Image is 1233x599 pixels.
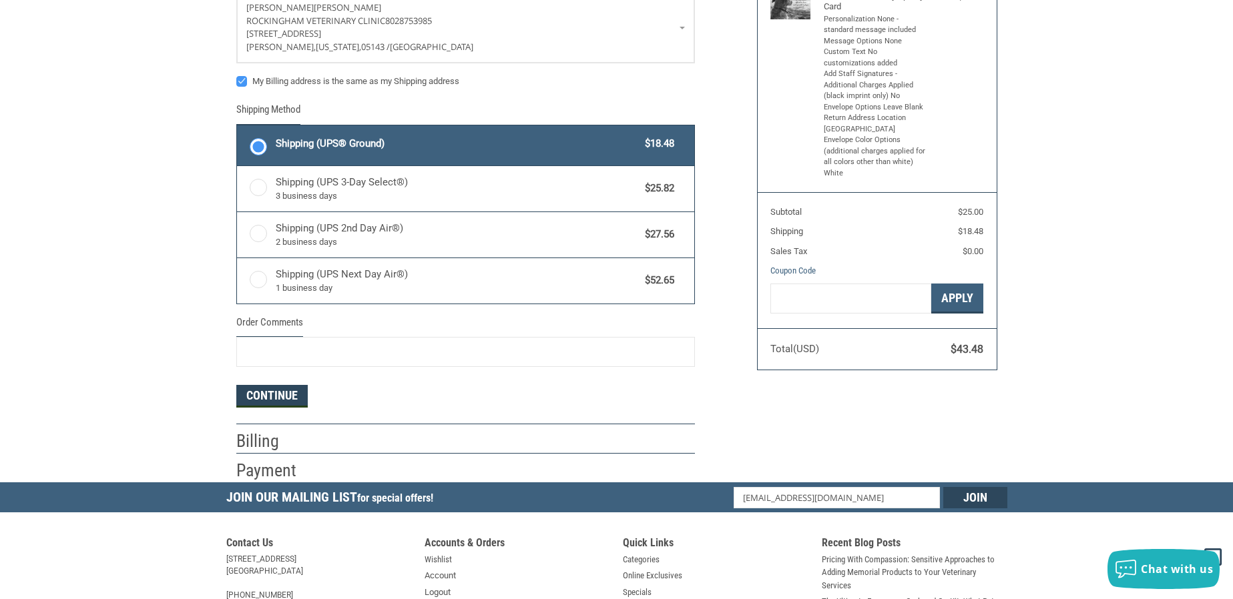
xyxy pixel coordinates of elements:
[246,15,385,27] span: Rockingham Veterinary Clinic
[639,273,675,288] span: $52.65
[236,315,303,337] legend: Order Comments
[425,553,452,566] a: Wishlist
[316,41,361,53] span: [US_STATE],
[824,102,927,113] li: Envelope Options Leave Blank
[639,227,675,242] span: $27.56
[226,482,440,516] h5: Join Our Mailing List
[276,189,639,203] span: 3 business days
[246,41,316,53] span: [PERSON_NAME],
[276,235,639,249] span: 2 business days
[824,14,927,36] li: Personalization None - standard message included
[770,283,931,314] input: Gift Certificate or Coupon Code
[246,1,314,13] span: [PERSON_NAME]
[236,430,314,452] h2: Billing
[943,487,1007,508] input: Join
[824,113,927,135] li: Return Address Location [GEOGRAPHIC_DATA]
[236,385,308,408] button: Continue
[639,136,675,151] span: $18.48
[931,283,983,314] button: Apply
[276,281,639,295] span: 1 business day
[425,586,451,599] a: Logout
[623,536,808,553] h5: Quick Links
[1141,562,1213,576] span: Chat with us
[770,226,803,236] span: Shipping
[623,569,682,582] a: Online Exclusives
[963,246,983,256] span: $0.00
[623,586,652,599] a: Specials
[314,1,381,13] span: [PERSON_NAME]
[390,41,473,53] span: [GEOGRAPHIC_DATA]
[246,27,321,39] span: [STREET_ADDRESS]
[425,569,456,582] a: Account
[824,36,927,47] li: Message Options None
[361,41,390,53] span: 05143 /
[951,343,983,356] span: $43.48
[385,15,432,27] span: 8028753985
[734,487,940,508] input: Email
[236,460,314,482] h2: Payment
[276,136,639,151] span: Shipping (UPS® Ground)
[958,207,983,217] span: $25.00
[276,221,639,249] span: Shipping (UPS 2nd Day Air®)
[226,536,412,553] h5: Contact Us
[236,102,300,124] legend: Shipping Method
[276,267,639,295] span: Shipping (UPS Next Day Air®)
[824,135,927,179] li: Envelope Color Options (additional charges applied for all colors other than white) White
[236,76,695,87] label: My Billing address is the same as my Shipping address
[1107,549,1220,589] button: Chat with us
[770,265,816,275] a: Coupon Code
[425,536,610,553] h5: Accounts & Orders
[822,553,1007,592] a: Pricing With Compassion: Sensitive Approaches to Adding Memorial Products to Your Veterinary Serv...
[357,492,433,504] span: for special offers!
[822,536,1007,553] h5: Recent Blog Posts
[770,207,802,217] span: Subtotal
[639,181,675,196] span: $25.82
[770,246,807,256] span: Sales Tax
[958,226,983,236] span: $18.48
[770,343,819,355] span: Total (USD)
[623,553,660,566] a: Categories
[824,47,927,69] li: Custom Text No customizations added
[276,175,639,203] span: Shipping (UPS 3-Day Select®)
[824,69,927,102] li: Add Staff Signatures - Additional Charges Applied (black imprint only) No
